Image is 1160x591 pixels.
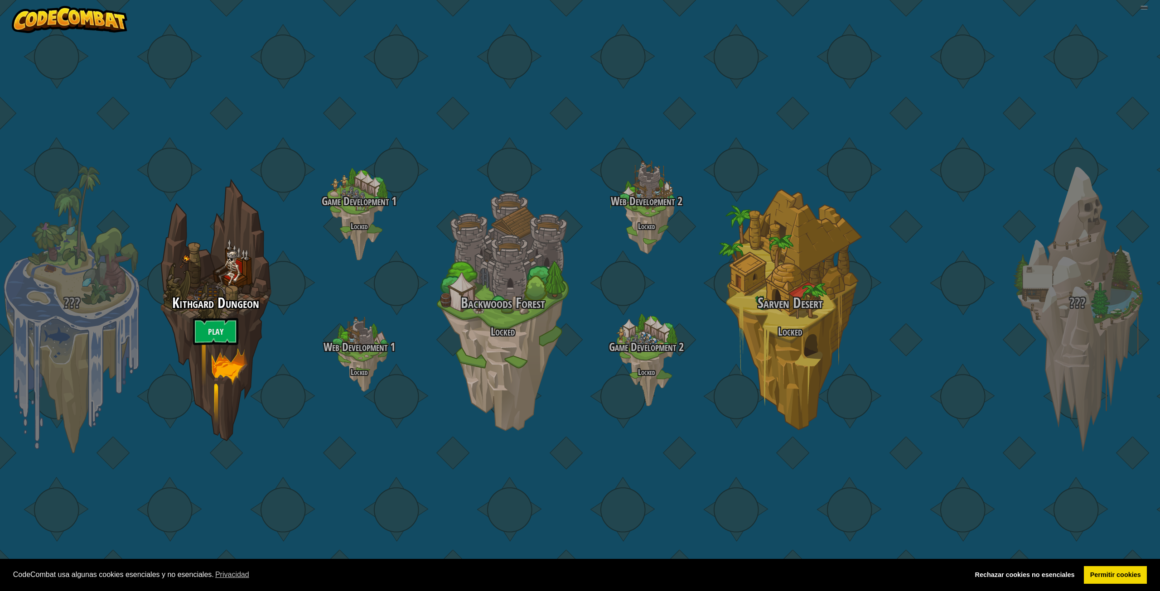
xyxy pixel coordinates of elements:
span: CodeCombat usa algunas cookies esenciales y no esenciales. [13,568,962,581]
span: Web Development 1 [324,339,395,355]
a: allow cookies [1084,566,1147,584]
button: Adjust volume [1140,6,1148,10]
h4: Locked [287,222,431,231]
h4: Locked [575,222,718,231]
img: CodeCombat - Learn how to code by playing a game [12,6,128,33]
span: Kithgard Dungeon [172,293,259,312]
a: Play [193,318,238,345]
a: deny cookies [969,566,1081,584]
h4: Locked [575,368,718,376]
a: learn more about cookies [214,568,251,581]
h3: Locked [431,326,575,338]
h3: Locked [718,326,862,338]
h4: Locked [287,368,431,376]
span: Backwoods Forest [461,293,545,312]
span: Sarven Desert [758,293,823,312]
span: Web Development 2 [611,193,682,209]
span: Game Development 2 [609,339,684,355]
span: Game Development 1 [322,193,396,209]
